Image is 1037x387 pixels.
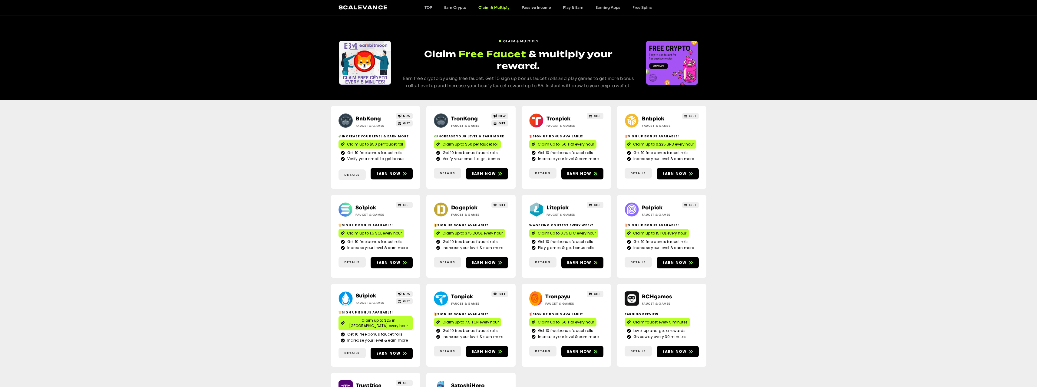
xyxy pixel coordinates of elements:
[434,135,437,138] img: 💸
[642,294,672,300] a: BCHgames
[625,257,652,267] a: Details
[529,257,556,267] a: Details
[371,257,413,268] a: Earn now
[538,320,594,325] span: Claim up to 150 TRX every hour
[630,171,646,175] span: Details
[376,171,401,176] span: Earn now
[355,205,376,211] a: Solpick
[356,300,394,305] h2: Faucet & Games
[491,113,508,119] a: NEW
[498,203,506,207] span: GIFT
[529,140,596,149] a: Claim up to 150 TRX every hour
[642,205,662,211] a: Polpick
[503,39,539,44] span: Claim & Multiply
[396,113,413,119] a: NEW
[516,5,557,10] a: Passive Income
[434,312,508,316] h2: Sign Up Bonus Available!
[662,260,687,265] span: Earn now
[442,320,499,325] span: Claim up to 7.5 TON every hour
[434,224,437,227] img: 🎁
[441,334,503,339] span: Increase your level & earn more
[642,212,680,217] h2: Faucet & Games
[396,380,413,386] a: GIFT
[491,120,508,126] a: GIFT
[545,294,570,300] a: Tronpayu
[434,346,461,356] a: Details
[346,332,403,337] span: Get 10 free bonus faucet rolls
[442,142,498,147] span: Claim up to $50 per faucet roll
[538,142,594,147] span: Claim up to 150 TRX every hour
[346,156,405,162] span: Verify your email to get bonus
[567,260,592,265] span: Earn now
[339,140,405,149] a: Claim up to $50 per faucet roll
[418,5,658,10] nav: Menu
[376,351,401,356] span: Earn now
[633,142,694,147] span: Claim up to 0.225 BNB every hour
[355,212,393,217] h2: Faucet & Games
[441,239,498,244] span: Get 10 free bonus faucet rolls
[529,134,603,139] h2: Sign Up Bonus Available!
[587,291,603,297] a: GIFT
[632,150,689,156] span: Get 10 free bonus faucet rolls
[625,223,699,228] h2: Sign Up Bonus Available!
[529,229,598,238] a: Claim up to 0.75 LTC every hour
[396,298,413,304] a: GIFT
[547,123,584,128] h2: Faucet & Games
[630,349,646,353] span: Details
[339,41,391,85] div: Slides
[537,150,593,156] span: Get 10 free bonus faucet rolls
[402,75,635,90] p: Earn free crypto by using free faucet. Get 10 sign up bonus faucet rolls and play games to get mo...
[642,123,680,128] h2: Faucet & Games
[434,223,508,228] h2: Sign Up Bonus Available!
[626,5,658,10] a: Free Spins
[567,171,592,176] span: Earn now
[472,5,516,10] a: Claim & Multiply
[529,135,532,138] img: 🎁
[339,169,366,180] a: Details
[491,202,508,208] a: GIFT
[346,338,408,343] span: Increase your level & earn more
[491,291,508,297] a: GIFT
[642,116,664,122] a: Bnbpick
[594,292,601,296] span: GIFT
[633,231,686,236] span: Claim up to 15 POL every hour
[356,293,376,299] a: Suipick
[451,116,478,122] a: TronKong
[537,328,593,333] span: Get 10 free bonus faucet rolls
[561,168,603,179] a: Earn now
[630,260,646,264] span: Details
[529,223,603,228] h2: Wagering contest every week!
[451,123,489,128] h2: Faucet & Games
[594,203,601,207] span: GIFT
[396,291,413,297] a: NEW
[396,120,413,126] a: GIFT
[561,346,603,357] a: Earn now
[339,316,413,330] a: Claim up to $25 in [GEOGRAPHIC_DATA] every hour
[356,116,381,122] a: BnbKong
[451,212,489,217] h2: Faucet & Games
[442,231,503,236] span: Claim up to 375 DOGE every hour
[371,348,413,359] a: Earn now
[441,328,498,333] span: Get 10 free bonus faucet rolls
[347,231,402,236] span: Claim up to 1.5 SOL every hour
[459,48,526,60] span: Free Faucet
[625,168,652,179] a: Details
[537,245,594,251] span: Play games & get bonus rolls
[642,301,680,306] h2: Faucet & Games
[347,318,410,329] span: Claim up to $25 in [GEOGRAPHIC_DATA] every hour
[403,121,411,126] span: GIFT
[557,5,590,10] a: Play & Earn
[625,318,690,326] a: Claim faucet every 5 minutes
[632,334,687,339] span: Giveaway every 30 minutes
[356,123,394,128] h2: Faucet & Games
[594,114,601,118] span: GIFT
[625,135,628,138] img: 🎁
[657,257,699,268] a: Earn now
[434,229,505,238] a: Claim up to 375 DOGE every hour
[339,134,413,139] h2: Increase your level & earn more
[396,202,413,208] a: GIFT
[441,156,500,162] span: Verify your email to get bonus
[498,114,506,118] span: NEW
[371,168,413,179] a: Earn now
[587,202,603,208] a: GIFT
